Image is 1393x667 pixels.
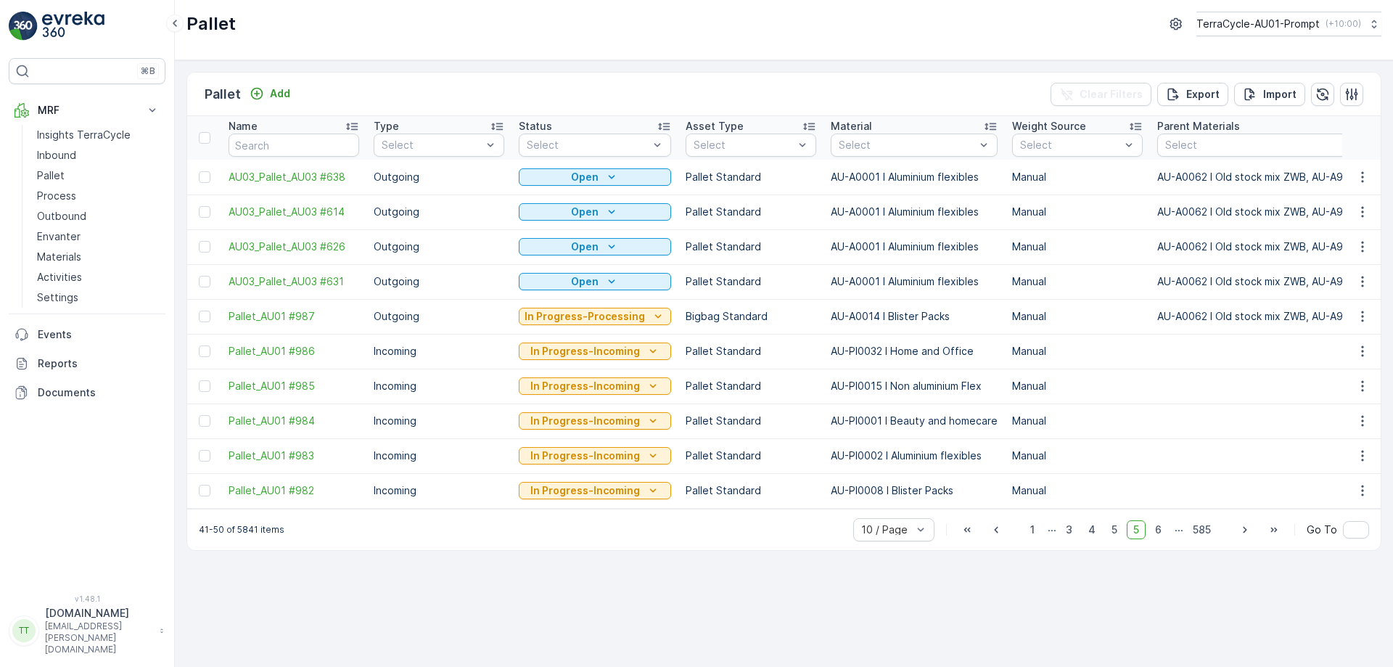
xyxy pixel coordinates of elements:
span: 1 [1024,520,1041,539]
td: Bigbag Standard [678,299,823,334]
p: Inbound [37,148,76,163]
a: AU03_Pallet_AU03 #638 [229,170,359,184]
img: logo_light-DOdMpM7g.png [42,12,104,41]
button: In Progress-Incoming [519,447,671,465]
span: Pallet_AU01 #984 [229,414,359,428]
td: Outgoing [366,160,511,195]
a: Pallet [31,165,165,186]
button: TerraCycle-AU01-Prompt(+10:00) [1196,12,1381,36]
button: TT[DOMAIN_NAME][EMAIL_ADDRESS][PERSON_NAME][DOMAIN_NAME] [9,606,165,655]
p: Open [571,205,599,219]
a: Documents [9,378,165,407]
td: Manual [1005,195,1150,229]
td: Incoming [366,404,511,438]
a: Pallet_AU01 #987 [229,309,359,324]
td: Outgoing [366,264,511,299]
td: Incoming [366,334,511,369]
p: In Progress-Incoming [530,483,640,498]
span: Pallet_AU01 #982 [229,483,359,498]
span: AU03_Pallet_AU03 #631 [229,274,359,289]
a: Pallet_AU01 #983 [229,449,359,463]
p: Process [37,189,76,203]
button: Export [1157,83,1228,106]
p: Events [38,327,160,342]
span: 3 [1059,520,1079,539]
div: TT [12,619,36,642]
td: AU-A0001 I Aluminium flexibles [823,229,1005,264]
p: Type [374,119,399,134]
div: Toggle Row Selected [199,450,210,462]
p: Add [270,86,290,101]
button: Open [519,203,671,221]
td: AU-A0001 I Aluminium flexibles [823,160,1005,195]
p: Insights TerraCycle [37,128,131,142]
td: AU-PI0008 I Blister Packs [823,473,1005,508]
span: 5 [1105,520,1124,539]
span: 4 [1082,520,1102,539]
p: Import [1263,87,1297,102]
td: AU-A0014 I Blister Packs [823,299,1005,334]
p: In Progress-Incoming [530,379,640,393]
td: Manual [1005,473,1150,508]
a: Pallet_AU01 #985 [229,379,359,393]
td: AU-A0001 I Aluminium flexibles [823,264,1005,299]
td: Manual [1005,334,1150,369]
td: Manual [1005,369,1150,404]
a: Activities [31,267,165,287]
a: Inbound [31,145,165,165]
td: Outgoing [366,299,511,334]
p: Status [519,119,552,134]
a: Materials [31,247,165,267]
button: In Progress-Processing [519,308,671,325]
p: Pallet [186,12,236,36]
span: 6 [1148,520,1168,539]
a: AU03_Pallet_AU03 #626 [229,240,359,254]
p: ( +10:00 ) [1326,18,1361,30]
p: Clear Filters [1080,87,1143,102]
p: Envanter [37,229,81,244]
p: [EMAIL_ADDRESS][PERSON_NAME][DOMAIN_NAME] [45,621,152,655]
p: Asset Type [686,119,744,134]
p: Select [382,138,482,152]
button: In Progress-Incoming [519,482,671,499]
p: In Progress-Incoming [530,414,640,428]
button: Open [519,273,671,290]
div: Toggle Row Selected [199,241,210,253]
td: Manual [1005,438,1150,473]
div: Toggle Row Selected [199,311,210,322]
td: Pallet Standard [678,473,823,508]
td: Pallet Standard [678,160,823,195]
td: Pallet Standard [678,404,823,438]
span: Go To [1307,523,1337,537]
td: Manual [1005,264,1150,299]
button: MRF [9,96,165,125]
td: Outgoing [366,195,511,229]
div: Toggle Row Selected [199,345,210,357]
a: AU03_Pallet_AU03 #614 [229,205,359,219]
td: AU-PI0001 I Beauty and homecare [823,404,1005,438]
td: Outgoing [366,229,511,264]
p: Open [571,274,599,289]
a: Pallet_AU01 #986 [229,344,359,359]
td: Pallet Standard [678,438,823,473]
div: Toggle Row Selected [199,415,210,427]
span: 5 [1127,520,1146,539]
p: 41-50 of 5841 items [199,524,284,536]
td: Incoming [366,473,511,508]
p: MRF [38,103,136,118]
p: Select [1020,138,1120,152]
button: In Progress-Incoming [519,343,671,360]
p: In Progress-Incoming [530,449,640,463]
button: In Progress-Incoming [519,377,671,395]
button: Import [1234,83,1305,106]
button: In Progress-Incoming [519,412,671,430]
img: logo [9,12,38,41]
p: Activities [37,270,82,285]
p: Export [1186,87,1220,102]
p: TerraCycle-AU01-Prompt [1196,17,1320,31]
p: ... [1175,520,1183,539]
